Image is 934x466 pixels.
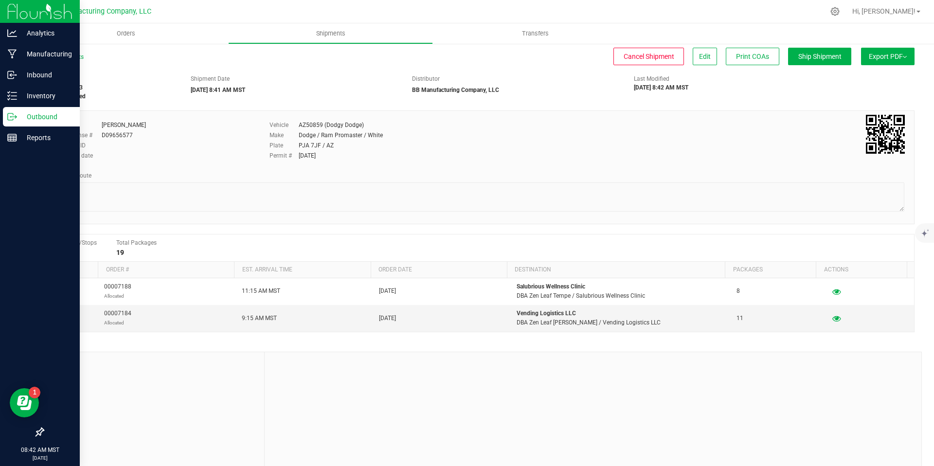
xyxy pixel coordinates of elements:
[517,318,725,327] p: DBA Zen Leaf [PERSON_NAME] / Vending Logistics LLC
[299,131,383,140] div: Dodge / Ram Promaster / White
[98,262,234,278] th: Order #
[869,53,907,60] span: Export PDF
[17,111,75,123] p: Outbound
[47,7,151,16] span: BB Manufacturing Company, LLC
[433,23,638,44] a: Transfers
[852,7,916,15] span: Hi, [PERSON_NAME]!
[269,141,299,150] label: Plate
[517,291,725,301] p: DBA Zen Leaf Tempe / Salubrious Wellness Clinic
[412,87,499,93] strong: BB Manufacturing Company, LLC
[726,48,779,65] button: Print COAs
[10,388,39,417] iframe: Resource center
[17,48,75,60] p: Manufacturing
[517,282,725,291] p: Salubrious Wellness Clinic
[303,29,359,38] span: Shipments
[517,309,725,318] p: Vending Logistics LLC
[7,28,17,38] inline-svg: Analytics
[509,29,562,38] span: Transfers
[379,287,396,296] span: [DATE]
[4,454,75,462] p: [DATE]
[507,262,725,278] th: Destination
[17,90,75,102] p: Inventory
[116,239,157,246] span: Total Packages
[829,7,841,16] div: Manage settings
[861,48,915,65] button: Export PDF
[866,115,905,154] img: Scan me!
[634,84,688,91] strong: [DATE] 8:42 AM MST
[371,262,507,278] th: Order date
[102,121,146,129] div: [PERSON_NAME]
[104,318,131,327] p: Allocated
[43,74,176,83] span: Shipment #
[798,53,842,60] span: Ship Shipment
[242,314,277,323] span: 9:15 AM MST
[624,53,674,60] span: Cancel Shipment
[736,53,769,60] span: Print COAs
[634,74,669,83] label: Last Modified
[7,133,17,143] inline-svg: Reports
[299,121,364,129] div: AZ50859 (Dodgy Dodge)
[699,53,711,60] span: Edit
[104,29,148,38] span: Orders
[7,70,17,80] inline-svg: Inbound
[191,87,245,93] strong: [DATE] 8:41 AM MST
[191,74,230,83] label: Shipment Date
[51,359,257,371] span: Notes
[23,23,228,44] a: Orders
[816,262,907,278] th: Actions
[866,115,905,154] qrcode: 20250828-003
[613,48,684,65] button: Cancel Shipment
[17,132,75,143] p: Reports
[104,282,131,301] span: 00007188
[725,262,816,278] th: Packages
[7,49,17,59] inline-svg: Manufacturing
[234,262,370,278] th: Est. arrival time
[736,287,740,296] span: 8
[29,387,40,398] iframe: Resource center unread badge
[269,131,299,140] label: Make
[104,309,131,327] span: 00007184
[104,291,131,301] p: Allocated
[269,121,299,129] label: Vehicle
[4,446,75,454] p: 08:42 AM MST
[242,287,280,296] span: 11:15 AM MST
[736,314,743,323] span: 11
[228,23,433,44] a: Shipments
[299,141,334,150] div: PJA 7JF / AZ
[17,69,75,81] p: Inbound
[17,27,75,39] p: Analytics
[7,91,17,101] inline-svg: Inventory
[693,48,717,65] button: Edit
[7,112,17,122] inline-svg: Outbound
[269,151,299,160] label: Permit #
[102,131,133,140] div: D09656577
[379,314,396,323] span: [DATE]
[788,48,851,65] button: Ship Shipment
[116,249,124,256] strong: 19
[299,151,316,160] div: [DATE]
[412,74,440,83] label: Distributor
